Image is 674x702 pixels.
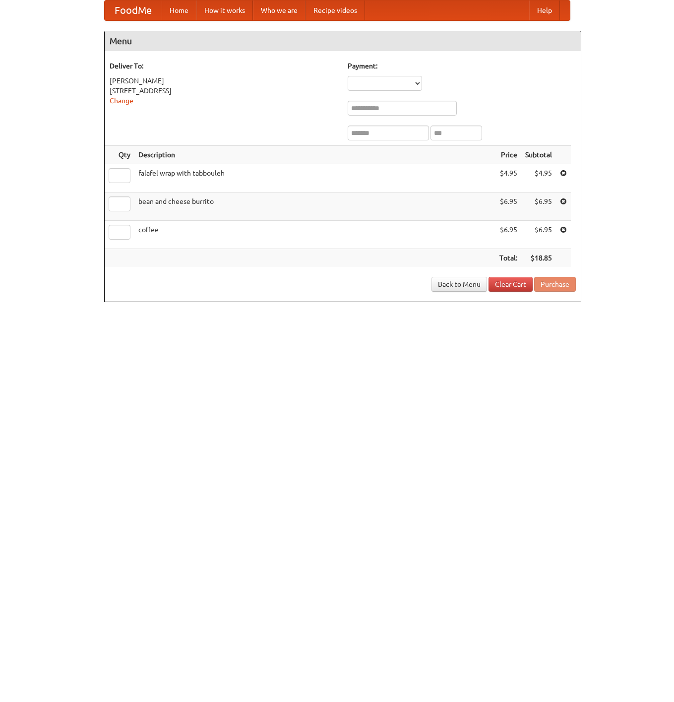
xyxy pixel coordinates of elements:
[105,0,162,20] a: FoodMe
[521,192,556,221] td: $6.95
[253,0,306,20] a: Who we are
[110,97,133,105] a: Change
[110,86,338,96] div: [STREET_ADDRESS]
[134,192,495,221] td: bean and cheese burrito
[162,0,196,20] a: Home
[134,164,495,192] td: falafel wrap with tabbouleh
[105,146,134,164] th: Qty
[134,221,495,249] td: coffee
[348,61,576,71] h5: Payment:
[306,0,365,20] a: Recipe videos
[105,31,581,51] h4: Menu
[495,192,521,221] td: $6.95
[495,146,521,164] th: Price
[196,0,253,20] a: How it works
[521,164,556,192] td: $4.95
[529,0,560,20] a: Help
[521,146,556,164] th: Subtotal
[110,61,338,71] h5: Deliver To:
[110,76,338,86] div: [PERSON_NAME]
[134,146,495,164] th: Description
[495,221,521,249] td: $6.95
[431,277,487,292] a: Back to Menu
[521,249,556,267] th: $18.85
[495,164,521,192] td: $4.95
[495,249,521,267] th: Total:
[534,277,576,292] button: Purchase
[521,221,556,249] td: $6.95
[489,277,533,292] a: Clear Cart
